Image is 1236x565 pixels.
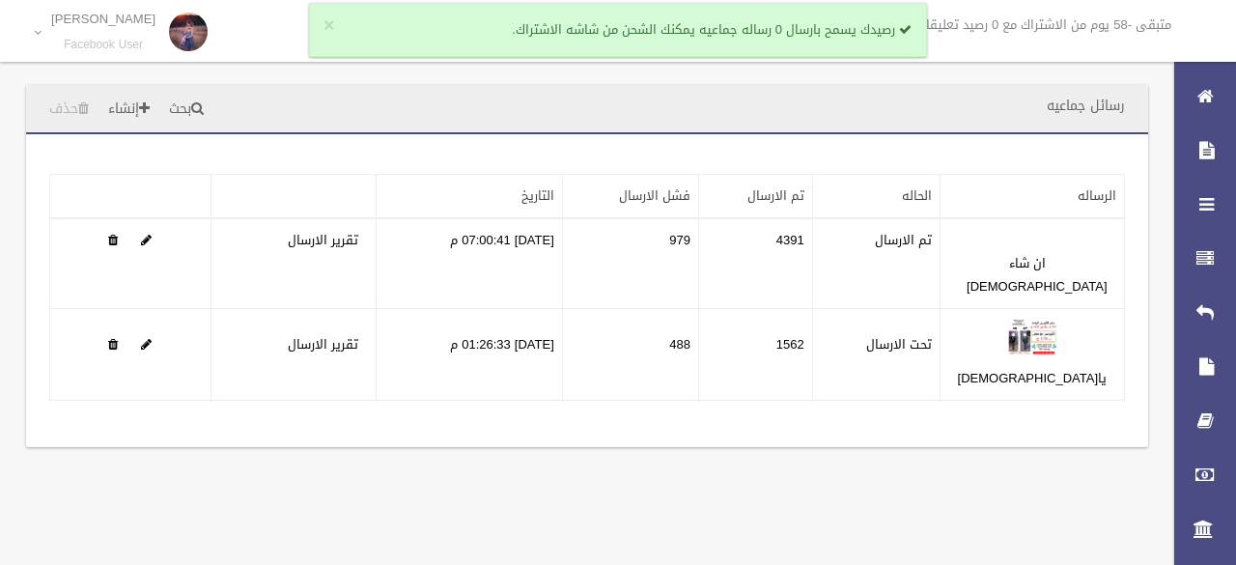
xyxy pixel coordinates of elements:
a: إنشاء [100,92,157,127]
a: Edit [141,332,152,356]
th: الرساله [940,175,1124,219]
a: التاريخ [521,184,554,208]
a: ان شاء [DEMOGRAPHIC_DATA] [967,251,1107,298]
p: [PERSON_NAME] [51,12,155,26]
td: [DATE] 01:26:33 م [376,309,562,401]
button: × [323,16,334,36]
a: تم الارسال [747,184,804,208]
a: يا[DEMOGRAPHIC_DATA] [958,366,1107,390]
a: تقرير الارسال [288,228,358,252]
a: Edit [1008,332,1056,356]
small: Facebook User [51,38,155,52]
td: 4391 [698,218,812,309]
a: بحث [161,92,211,127]
td: 1562 [698,309,812,401]
header: رسائل جماعيه [1024,87,1148,125]
a: Edit [141,228,152,252]
th: الحاله [812,175,940,219]
a: فشل الارسال [619,184,690,208]
a: تقرير الارسال [288,332,358,356]
td: 979 [562,218,698,309]
div: رصيدك يسمح بارسال 0 رساله جماعيه يمكنك الشحن من شاشه الاشتراك. [309,3,927,57]
img: 638919871573881024.jpg [1008,319,1056,367]
td: 488 [562,309,698,401]
label: تم الارسال [875,229,932,252]
td: [DATE] 07:00:41 م [376,218,562,309]
label: تحت الارسال [866,333,932,356]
